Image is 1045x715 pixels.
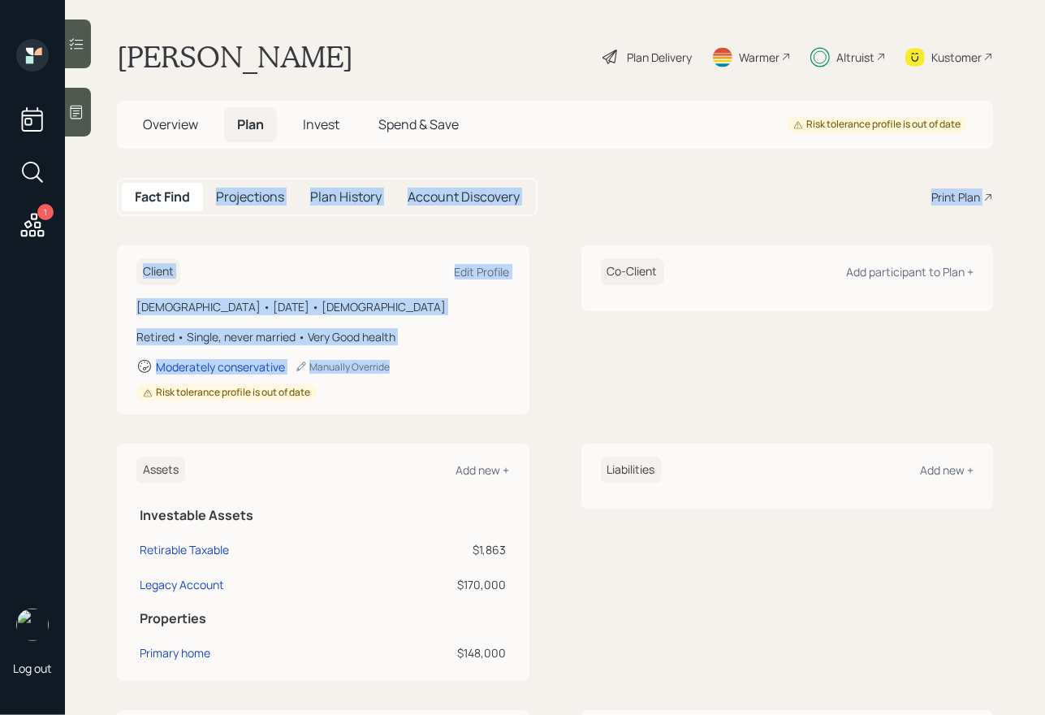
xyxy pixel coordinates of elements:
[601,258,664,285] h6: Co-Client
[377,644,507,661] div: $148,000
[455,264,510,279] div: Edit Profile
[627,49,692,66] div: Plan Delivery
[378,115,459,133] span: Spend & Save
[295,360,390,374] div: Manually Override
[456,462,510,478] div: Add new +
[408,189,520,205] h5: Account Discovery
[377,576,507,593] div: $170,000
[143,386,310,400] div: Risk tolerance profile is out of date
[13,661,52,676] div: Log out
[117,39,353,75] h1: [PERSON_NAME]
[377,541,507,558] div: $1,863
[140,541,229,558] div: Retirable Taxable
[140,611,507,626] h5: Properties
[143,115,198,133] span: Overview
[836,49,874,66] div: Altruist
[793,118,961,132] div: Risk tolerance profile is out of date
[136,328,510,345] div: Retired • Single, never married • Very Good health
[140,644,210,661] div: Primary home
[920,462,974,478] div: Add new +
[931,49,982,66] div: Kustomer
[140,508,507,523] h5: Investable Assets
[846,264,974,279] div: Add participant to Plan +
[140,576,224,593] div: Legacy Account
[16,609,49,641] img: hunter_neumayer.jpg
[601,457,662,483] h6: Liabilities
[739,49,779,66] div: Warmer
[310,189,382,205] h5: Plan History
[931,188,980,206] div: Print Plan
[136,457,185,483] h6: Assets
[216,189,284,205] h5: Projections
[156,359,285,375] div: Moderately conservative
[136,258,180,285] h6: Client
[135,189,190,205] h5: Fact Find
[136,298,510,315] div: [DEMOGRAPHIC_DATA] • [DATE] • [DEMOGRAPHIC_DATA]
[303,115,339,133] span: Invest
[37,204,54,220] div: 1
[237,115,264,133] span: Plan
